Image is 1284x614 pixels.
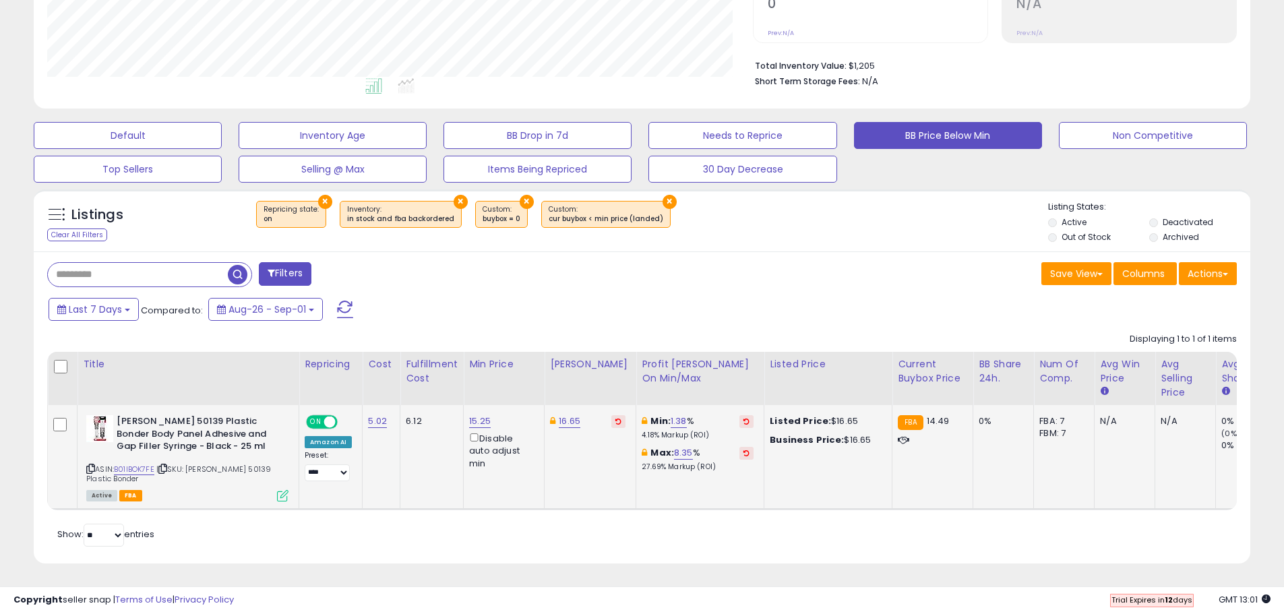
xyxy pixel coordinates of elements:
span: Show: entries [57,528,154,541]
b: Business Price: [770,433,844,446]
div: % [642,447,754,472]
div: buybox = 0 [483,214,520,224]
button: Default [34,122,222,149]
a: B01IBOK7FE [114,464,154,475]
div: N/A [1161,415,1205,427]
button: × [454,195,468,209]
span: Custom: [549,204,663,224]
th: The percentage added to the cost of goods (COGS) that forms the calculator for Min & Max prices. [636,352,764,405]
span: Aug-26 - Sep-01 [228,303,306,316]
button: Needs to Reprice [648,122,836,149]
button: Actions [1179,262,1237,285]
div: Num of Comp. [1039,357,1089,386]
div: N/A [1100,415,1144,427]
span: N/A [862,75,878,88]
small: FBA [898,415,923,430]
button: Last 7 Days [49,298,139,321]
div: Cost [368,357,394,371]
div: BB Share 24h. [979,357,1028,386]
small: (0%) [1221,428,1240,439]
span: Repricing state : [264,204,319,224]
span: FBA [119,490,142,501]
a: 8.35 [674,446,693,460]
li: $1,205 [755,57,1227,73]
div: % [642,415,754,440]
button: BB Drop in 7d [444,122,632,149]
small: Prev: N/A [768,29,794,37]
b: 12 [1165,594,1173,605]
button: Selling @ Max [239,156,427,183]
b: Min: [650,415,671,427]
div: seller snap | | [13,594,234,607]
div: Disable auto adjust min [469,431,534,470]
a: 16.65 [559,415,580,428]
div: on [264,214,319,224]
button: Filters [259,262,311,286]
div: Listed Price [770,357,886,371]
span: 2025-09-9 13:01 GMT [1219,593,1271,606]
span: Compared to: [141,304,203,317]
div: $16.65 [770,415,882,427]
span: | SKU: [PERSON_NAME] 50139 Plastic Bonder [86,464,271,484]
b: Listed Price: [770,415,831,427]
button: Inventory Age [239,122,427,149]
span: ON [307,417,324,428]
strong: Copyright [13,593,63,606]
div: $16.65 [770,434,882,446]
span: Columns [1122,267,1165,280]
span: 14.49 [927,415,950,427]
small: Avg Win Price. [1100,386,1108,398]
span: Trial Expires in days [1111,594,1192,605]
div: Profit [PERSON_NAME] on Min/Max [642,357,758,386]
span: All listings currently available for purchase on Amazon [86,490,117,501]
button: Items Being Repriced [444,156,632,183]
span: OFF [336,417,357,428]
div: FBA: 7 [1039,415,1084,427]
b: Max: [650,446,674,459]
a: 1.38 [671,415,687,428]
div: Avg Selling Price [1161,357,1210,400]
label: Deactivated [1163,216,1213,228]
div: Repricing [305,357,357,371]
p: Listing States: [1048,201,1250,214]
div: Avg BB Share [1221,357,1271,386]
div: in stock and fba backordered [347,214,454,224]
span: Custom: [483,204,520,224]
p: 27.69% Markup (ROI) [642,462,754,472]
img: 41xSKHmJgXL._SL40_.jpg [86,415,113,442]
div: cur buybox < min price (landed) [549,214,663,224]
div: Amazon AI [305,436,352,448]
button: 30 Day Decrease [648,156,836,183]
span: Last 7 Days [69,303,122,316]
a: 5.02 [368,415,387,428]
label: Out of Stock [1062,231,1111,243]
button: × [663,195,677,209]
div: Current Buybox Price [898,357,967,386]
span: Inventory : [347,204,454,224]
button: Columns [1113,262,1177,285]
button: Aug-26 - Sep-01 [208,298,323,321]
div: Displaying 1 to 1 of 1 items [1130,333,1237,346]
b: Total Inventory Value: [755,60,847,71]
button: Non Competitive [1059,122,1247,149]
div: ASIN: [86,415,288,500]
div: 0% [1221,439,1276,452]
div: 6.12 [406,415,453,427]
button: × [318,195,332,209]
div: Avg Win Price [1100,357,1149,386]
label: Active [1062,216,1087,228]
div: Clear All Filters [47,228,107,241]
div: 0% [979,415,1023,427]
button: Top Sellers [34,156,222,183]
h5: Listings [71,206,123,224]
p: 4.18% Markup (ROI) [642,431,754,440]
button: BB Price Below Min [854,122,1042,149]
div: Min Price [469,357,539,371]
button: Save View [1041,262,1111,285]
div: FBM: 7 [1039,427,1084,439]
button: × [520,195,534,209]
div: 0% [1221,415,1276,427]
a: Privacy Policy [175,593,234,606]
a: Terms of Use [115,593,173,606]
b: [PERSON_NAME] 50139 Plastic Bonder Body Panel Adhesive and Gap Filler Syringe - Black - 25 ml [117,415,280,456]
